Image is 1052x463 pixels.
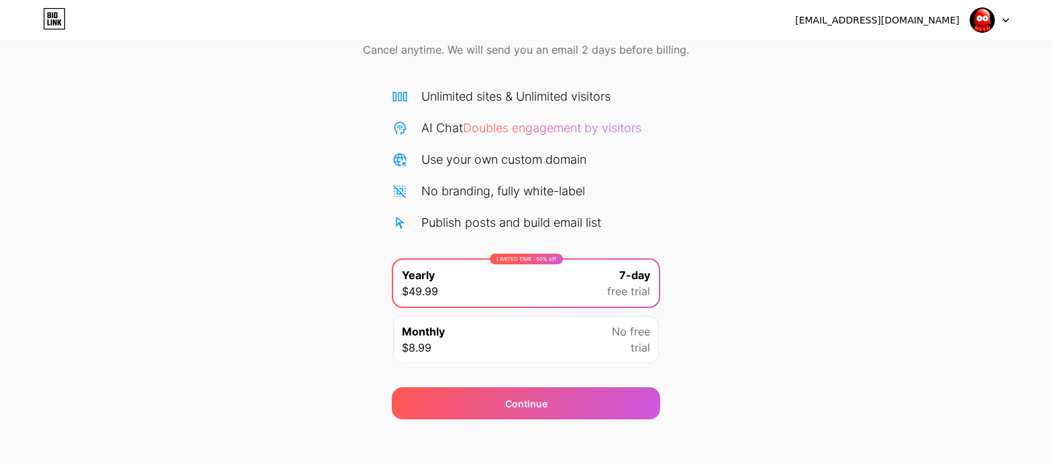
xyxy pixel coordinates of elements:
[421,119,641,137] div: AI Chat
[490,254,563,264] div: LIMITED TIME : 50% off
[402,283,438,299] span: $49.99
[421,87,611,105] div: Unlimited sites & Unlimited visitors
[619,267,650,283] span: 7-day
[421,182,585,200] div: No branding, fully white-label
[607,283,650,299] span: free trial
[463,121,641,135] span: Doubles engagement by visitors
[421,213,601,232] div: Publish posts and build email list
[969,7,995,33] img: grabz
[402,340,431,356] span: $8.99
[505,397,547,411] div: Continue
[421,150,586,168] div: Use your own custom domain
[402,267,435,283] span: Yearly
[795,13,959,28] div: [EMAIL_ADDRESS][DOMAIN_NAME]
[402,323,445,340] span: Monthly
[631,340,650,356] span: trial
[612,323,650,340] span: No free
[363,42,689,58] span: Cancel anytime. We will send you an email 2 days before billing.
